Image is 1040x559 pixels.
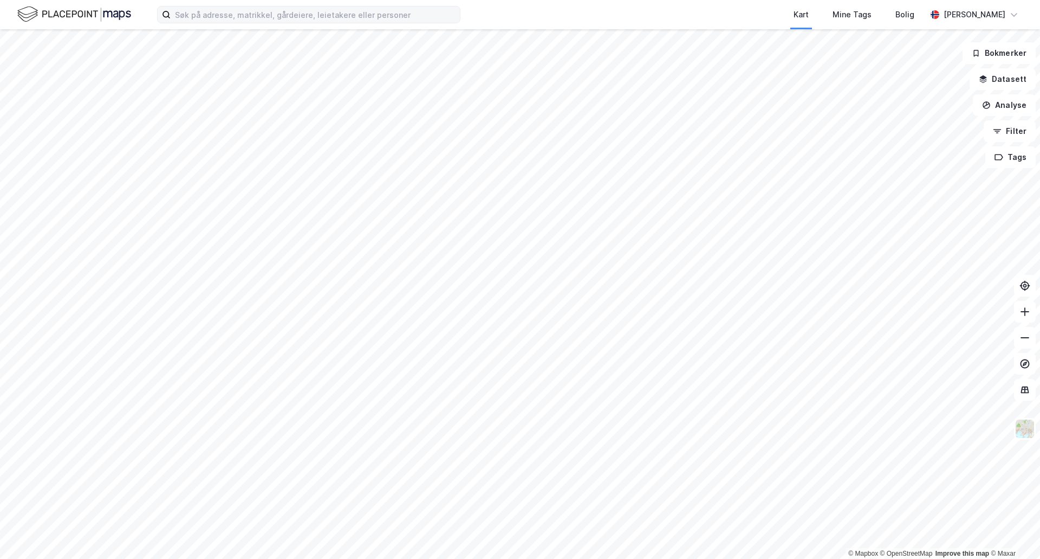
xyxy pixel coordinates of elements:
div: Kontrollprogram for chat [986,507,1040,559]
input: Søk på adresse, matrikkel, gårdeiere, leietakere eller personer [171,7,460,23]
a: Mapbox [848,550,878,557]
a: OpenStreetMap [880,550,933,557]
div: Kart [794,8,809,21]
iframe: Chat Widget [986,507,1040,559]
button: Analyse [973,94,1036,116]
div: Mine Tags [833,8,872,21]
button: Filter [984,120,1036,142]
button: Tags [985,146,1036,168]
div: Bolig [895,8,914,21]
img: Z [1015,419,1035,439]
a: Improve this map [935,550,989,557]
img: logo.f888ab2527a4732fd821a326f86c7f29.svg [17,5,131,24]
button: Datasett [970,68,1036,90]
button: Bokmerker [963,42,1036,64]
div: [PERSON_NAME] [944,8,1005,21]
